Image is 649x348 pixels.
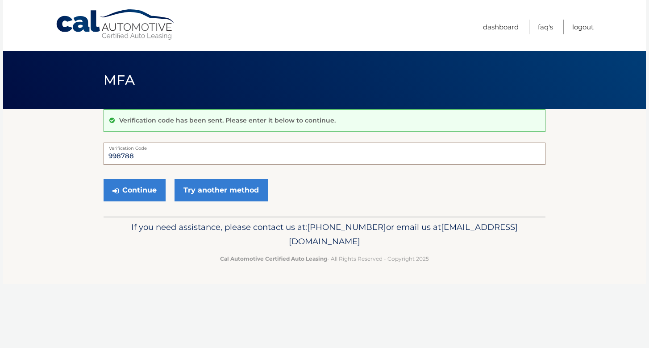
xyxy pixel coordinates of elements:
[289,222,518,246] span: [EMAIL_ADDRESS][DOMAIN_NAME]
[109,254,540,263] p: - All Rights Reserved - Copyright 2025
[483,20,519,34] a: Dashboard
[572,20,594,34] a: Logout
[104,143,545,150] label: Verification Code
[307,222,386,232] span: [PHONE_NUMBER]
[55,9,176,41] a: Cal Automotive
[109,220,540,249] p: If you need assistance, please contact us at: or email us at
[104,143,545,165] input: Verification Code
[104,72,135,88] span: MFA
[220,255,327,262] strong: Cal Automotive Certified Auto Leasing
[104,179,166,201] button: Continue
[119,116,336,124] p: Verification code has been sent. Please enter it below to continue.
[175,179,268,201] a: Try another method
[538,20,553,34] a: FAQ's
